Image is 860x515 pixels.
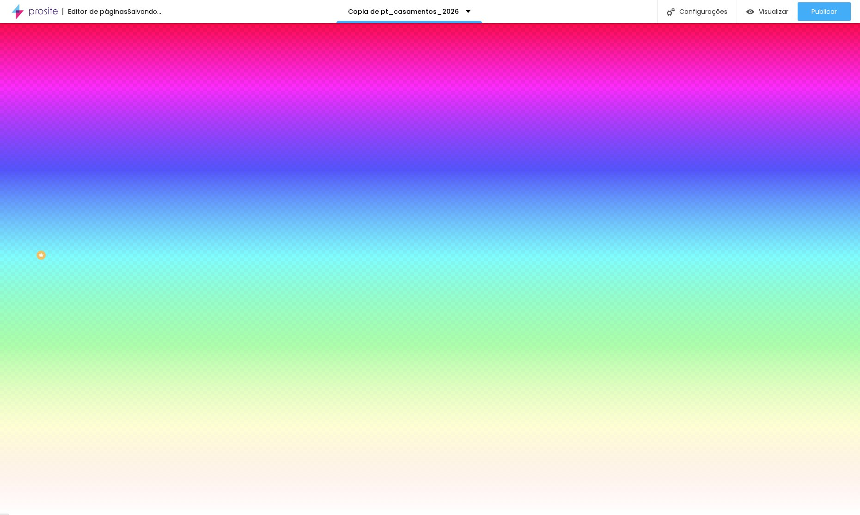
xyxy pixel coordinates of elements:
[746,8,754,16] img: view-1.svg
[62,8,128,15] div: Editor de páginas
[128,8,161,15] div: Salvando...
[798,2,851,21] button: Publicar
[348,8,459,15] p: Copia de pt_casamentos_2026
[811,8,837,15] span: Publicar
[667,8,675,16] img: Icone
[759,8,788,15] span: Visualizar
[737,2,798,21] button: Visualizar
